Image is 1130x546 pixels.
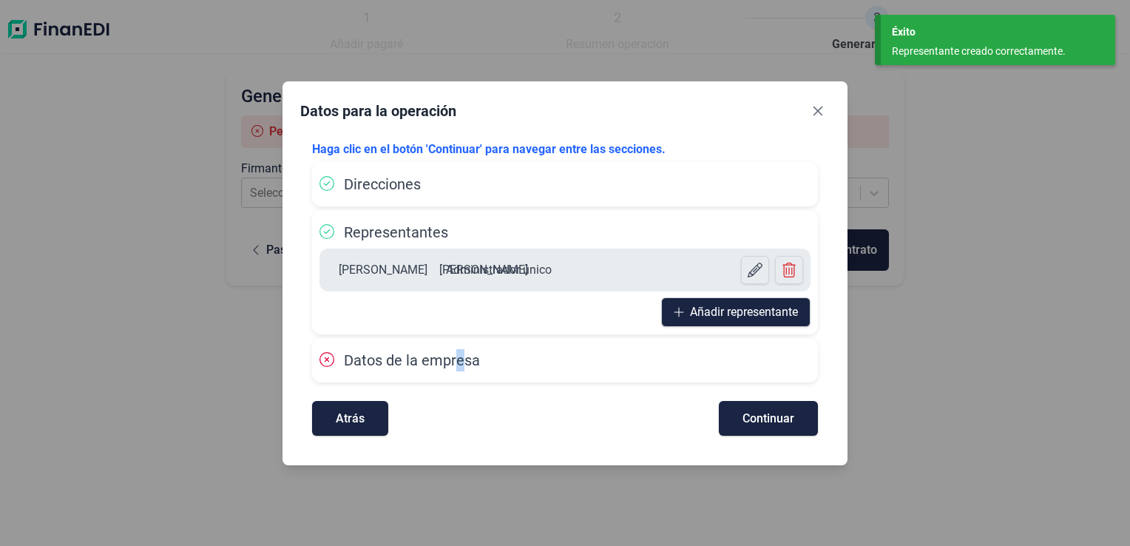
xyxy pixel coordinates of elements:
[806,99,830,123] button: Close
[719,401,818,436] button: Continuar
[336,413,365,424] span: Atrás
[339,261,427,279] div: [PERSON_NAME]
[742,413,794,424] span: Continuar
[300,101,456,121] div: Datos para la operación
[892,44,1093,59] div: Representante creado correctamente.
[446,261,552,279] div: Administrador único
[344,351,480,369] span: Datos de la empresa
[439,261,528,279] div: [PERSON_NAME]
[892,24,1104,40] div: Éxito
[344,175,421,193] span: Direcciones
[344,223,448,241] span: Representantes
[690,303,798,321] span: Añadir representante
[312,401,388,436] button: Atrás
[312,141,818,158] p: Haga clic en el botón 'Continuar' para navegar entre las secciones.
[661,297,811,327] button: Añadir representante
